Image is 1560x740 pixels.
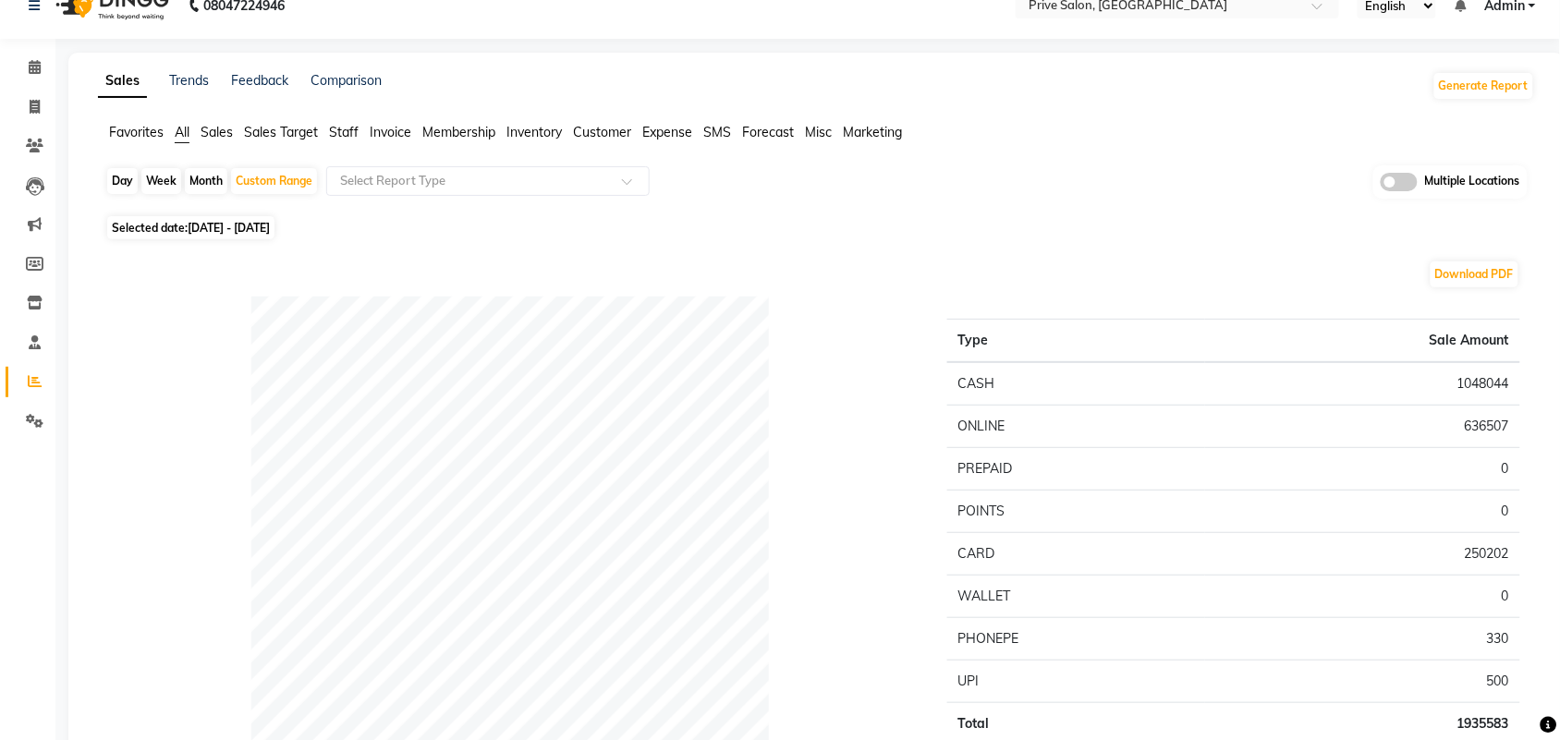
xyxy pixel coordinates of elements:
[742,124,794,140] span: Forecast
[506,124,562,140] span: Inventory
[231,168,317,194] div: Custom Range
[947,362,1205,406] td: CASH
[98,65,147,98] a: Sales
[109,124,164,140] span: Favorites
[1205,319,1520,362] th: Sale Amount
[1205,617,1520,660] td: 330
[642,124,692,140] span: Expense
[231,72,288,89] a: Feedback
[107,168,138,194] div: Day
[329,124,359,140] span: Staff
[947,575,1205,617] td: WALLET
[843,124,902,140] span: Marketing
[1205,575,1520,617] td: 0
[947,532,1205,575] td: CARD
[703,124,731,140] span: SMS
[1205,362,1520,406] td: 1048044
[370,124,411,140] span: Invoice
[1431,261,1518,287] button: Download PDF
[141,168,181,194] div: Week
[201,124,233,140] span: Sales
[1205,660,1520,702] td: 500
[1205,532,1520,575] td: 250202
[947,405,1205,447] td: ONLINE
[1205,447,1520,490] td: 0
[947,447,1205,490] td: PREPAID
[947,660,1205,702] td: UPI
[169,72,209,89] a: Trends
[311,72,382,89] a: Comparison
[947,490,1205,532] td: POINTS
[1434,73,1533,99] button: Generate Report
[175,124,189,140] span: All
[1205,405,1520,447] td: 636507
[107,216,274,239] span: Selected date:
[188,221,270,235] span: [DATE] - [DATE]
[573,124,631,140] span: Customer
[1205,490,1520,532] td: 0
[422,124,495,140] span: Membership
[185,168,227,194] div: Month
[805,124,832,140] span: Misc
[947,617,1205,660] td: PHONEPE
[947,319,1205,362] th: Type
[244,124,318,140] span: Sales Target
[1425,173,1520,191] span: Multiple Locations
